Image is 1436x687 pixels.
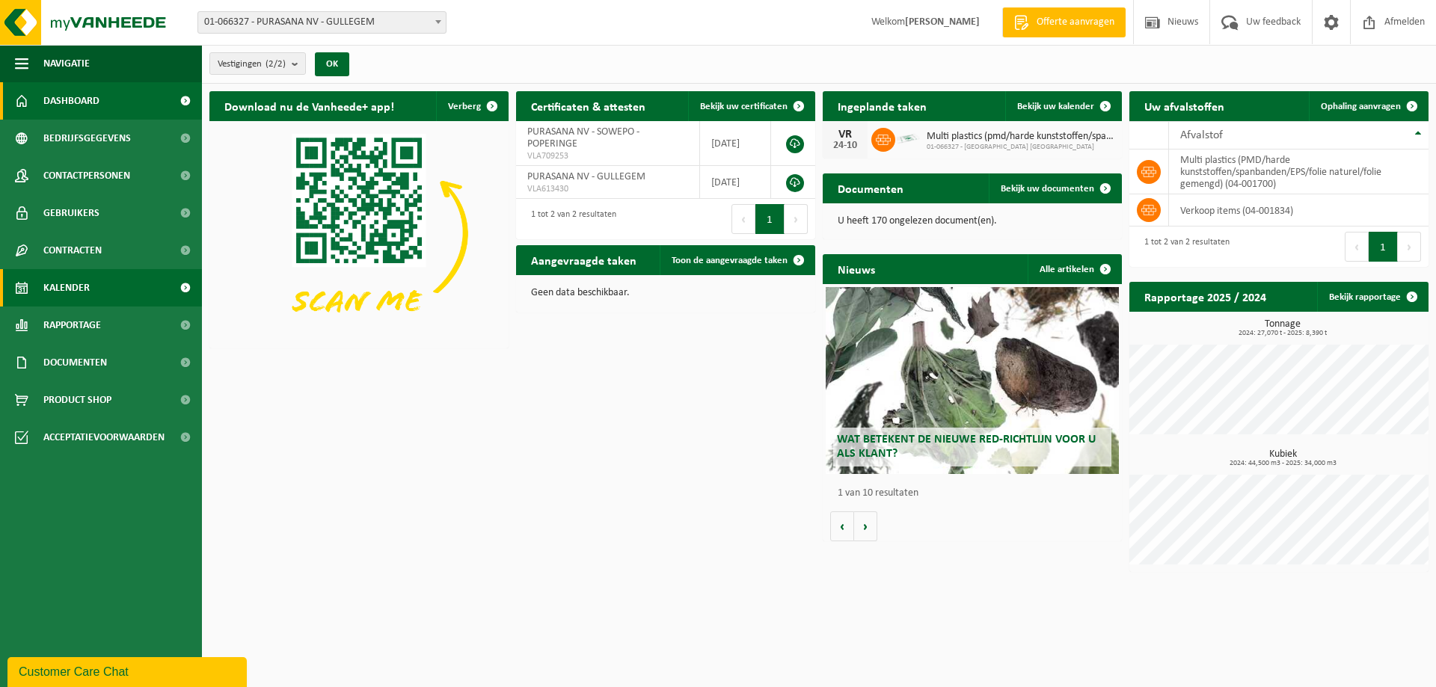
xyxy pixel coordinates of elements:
button: OK [315,52,349,76]
button: 1 [1369,232,1398,262]
h2: Certificaten & attesten [516,91,660,120]
h2: Download nu de Vanheede+ app! [209,91,409,120]
span: Verberg [448,102,481,111]
span: Contracten [43,232,102,269]
img: LP-SK-00500-LPE-16 [895,126,921,151]
span: Documenten [43,344,107,381]
p: Geen data beschikbaar. [531,288,800,298]
span: 2024: 27,070 t - 2025: 8,390 t [1137,330,1429,337]
h2: Nieuws [823,254,890,283]
span: Dashboard [43,82,99,120]
span: Multi plastics (pmd/harde kunststoffen/spanbanden/eps/folie naturel/folie gemeng... [927,131,1114,143]
span: Bekijk uw documenten [1001,184,1094,194]
td: multi plastics (PMD/harde kunststoffen/spanbanden/EPS/folie naturel/folie gemengd) (04-001700) [1169,150,1429,194]
span: Ophaling aanvragen [1321,102,1401,111]
h2: Rapportage 2025 / 2024 [1129,282,1281,311]
button: Previous [731,204,755,234]
span: 2024: 44,500 m3 - 2025: 34,000 m3 [1137,460,1429,467]
p: 1 van 10 resultaten [838,488,1114,499]
span: Vestigingen [218,53,286,76]
span: Wat betekent de nieuwe RED-richtlijn voor u als klant? [837,434,1096,460]
span: Bekijk uw certificaten [700,102,788,111]
span: VLA709253 [527,150,688,162]
span: Product Shop [43,381,111,419]
span: Rapportage [43,306,101,344]
button: Previous [1345,232,1369,262]
p: U heeft 170 ongelezen document(en). [838,216,1107,227]
span: Afvalstof [1180,129,1223,141]
a: Toon de aangevraagde taken [660,245,814,275]
button: Vorige [830,511,854,541]
span: PURASANA NV - GULLEGEM [527,171,645,182]
h2: Documenten [823,173,918,203]
span: Acceptatievoorwaarden [43,419,165,456]
span: Gebruikers [43,194,99,232]
h2: Ingeplande taken [823,91,942,120]
span: Bedrijfsgegevens [43,120,131,157]
a: Ophaling aanvragen [1309,91,1427,121]
button: Verberg [436,91,507,121]
td: verkoop items (04-001834) [1169,194,1429,227]
h3: Kubiek [1137,449,1429,467]
button: 1 [755,204,785,234]
span: Kalender [43,269,90,306]
button: Volgende [854,511,877,541]
button: Next [785,204,808,234]
span: Navigatie [43,45,90,82]
span: 01-066327 - PURASANA NV - GULLEGEM [197,11,447,34]
td: [DATE] [700,121,771,166]
span: Bekijk uw kalender [1017,102,1094,111]
span: 01-066327 - PURASANA NV - GULLEGEM [198,12,446,33]
button: Next [1398,232,1421,262]
span: 01-066327 - [GEOGRAPHIC_DATA] [GEOGRAPHIC_DATA] [927,143,1114,152]
count: (2/2) [266,59,286,69]
strong: [PERSON_NAME] [905,16,980,28]
div: 24-10 [830,141,860,151]
div: 1 tot 2 van 2 resultaten [524,203,616,235]
span: Toon de aangevraagde taken [672,256,788,265]
h2: Aangevraagde taken [516,245,651,274]
span: Contactpersonen [43,157,130,194]
a: Bekijk uw documenten [989,173,1120,203]
div: VR [830,129,860,141]
a: Bekijk rapportage [1317,282,1427,312]
h3: Tonnage [1137,319,1429,337]
a: Bekijk uw kalender [1005,91,1120,121]
span: VLA613430 [527,183,688,195]
iframe: chat widget [7,654,250,687]
a: Wat betekent de nieuwe RED-richtlijn voor u als klant? [826,287,1119,474]
h2: Uw afvalstoffen [1129,91,1239,120]
td: [DATE] [700,166,771,199]
span: Offerte aanvragen [1033,15,1118,30]
div: 1 tot 2 van 2 resultaten [1137,230,1230,263]
a: Offerte aanvragen [1002,7,1126,37]
button: Vestigingen(2/2) [209,52,306,75]
span: PURASANA NV - SOWEPO - POPERINGE [527,126,639,150]
a: Alle artikelen [1028,254,1120,284]
a: Bekijk uw certificaten [688,91,814,121]
img: Download de VHEPlus App [209,121,509,345]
